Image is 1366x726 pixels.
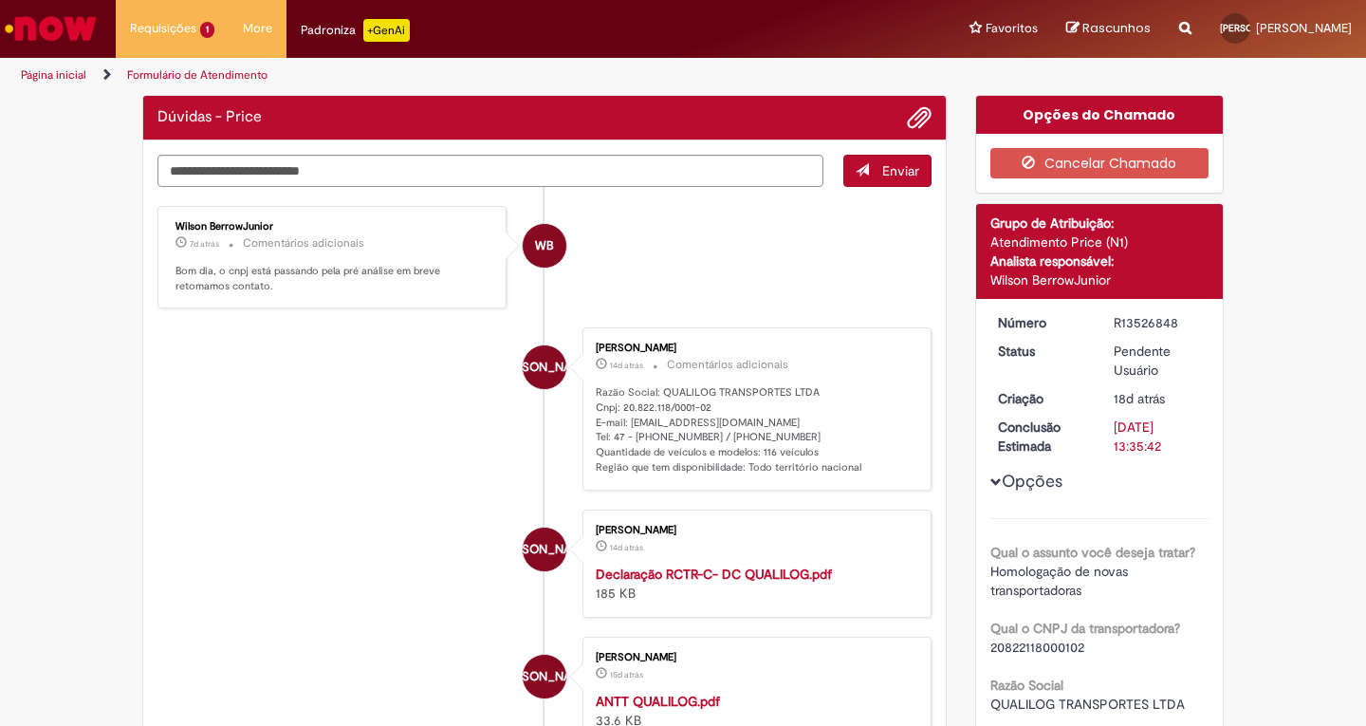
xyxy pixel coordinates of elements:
[976,96,1224,134] div: Opções do Chamado
[523,345,566,389] div: Joyce Azevedo
[596,566,832,583] a: Declaração RCTR-C- DC QUALILOG.pdf
[990,148,1209,178] button: Cancelar Chamado
[175,221,491,233] div: Wilson BerrowJunior
[1114,418,1202,456] div: [DATE] 13:35:42
[882,162,919,179] span: Enviar
[157,109,262,126] h2: Dúvidas - Price Histórico de tíquete
[610,669,643,680] span: 15d atrás
[1114,390,1165,407] time: 12/09/2025 10:20:12
[984,313,1100,332] dt: Número
[1256,20,1352,36] span: [PERSON_NAME]
[1114,390,1165,407] span: 18d atrás
[596,693,720,710] a: ANTT QUALILOG.pdf
[175,264,491,293] p: Bom dia, o cnpj está passando pela pré análise em breve retomamos contato.
[990,214,1209,233] div: Grupo de Atribuição:
[986,19,1038,38] span: Favoritos
[667,357,788,373] small: Comentários adicionais
[596,525,912,536] div: [PERSON_NAME]
[496,344,592,390] span: [PERSON_NAME]
[523,224,566,268] div: Wilson BerrowJunior
[535,223,554,269] span: WB
[990,251,1209,270] div: Analista responsável:
[1114,389,1202,408] div: 12/09/2025 10:20:12
[907,105,932,130] button: Adicionar anexos
[496,654,592,699] span: [PERSON_NAME]
[1066,20,1151,38] a: Rascunhos
[21,67,86,83] a: Página inicial
[2,9,100,47] img: ServiceNow
[610,360,643,371] time: 15/09/2025 14:12:29
[610,360,643,371] span: 14d atrás
[200,22,214,38] span: 1
[990,270,1209,289] div: Wilson BerrowJunior
[990,620,1180,637] b: Qual o CNPJ da transportadora?
[843,155,932,187] button: Enviar
[1114,313,1202,332] div: R13526848
[984,342,1100,361] dt: Status
[984,389,1100,408] dt: Criação
[990,233,1209,251] div: Atendimento Price (N1)
[990,677,1063,694] b: Razão Social
[157,155,823,187] textarea: Digite sua mensagem aqui...
[1220,22,1294,34] span: [PERSON_NAME]
[130,19,196,38] span: Requisições
[610,669,643,680] time: 15/09/2025 13:36:15
[496,527,592,572] span: [PERSON_NAME]
[127,67,268,83] a: Formulário de Atendimento
[363,19,410,42] p: +GenAi
[596,385,912,475] p: Razão Social: QUALILOG TRANSPORTES LTDA Cnpj: 20.822.118/0001-02 E-mail: [EMAIL_ADDRESS][DOMAIN_N...
[596,652,912,663] div: [PERSON_NAME]
[190,238,219,250] time: 23/09/2025 11:00:32
[301,19,410,42] div: Padroniza
[1082,19,1151,37] span: Rascunhos
[990,544,1195,561] b: Qual o assunto você deseja tratar?
[190,238,219,250] span: 7d atrás
[523,528,566,571] div: Joyce Azevedo
[243,235,364,251] small: Comentários adicionais
[243,19,272,38] span: More
[990,696,1185,713] span: QUALILOG TRANSPORTES LTDA
[523,655,566,698] div: Joyce Azevedo
[596,343,912,354] div: [PERSON_NAME]
[1114,342,1202,380] div: Pendente Usuário
[14,58,896,93] ul: Trilhas de página
[610,542,643,553] time: 15/09/2025 14:12:10
[990,639,1084,656] span: 20822118000102
[984,418,1100,456] dt: Conclusão Estimada
[596,565,912,603] div: 185 KB
[610,542,643,553] span: 14d atrás
[990,563,1132,599] span: Homologação de novas transportadoras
